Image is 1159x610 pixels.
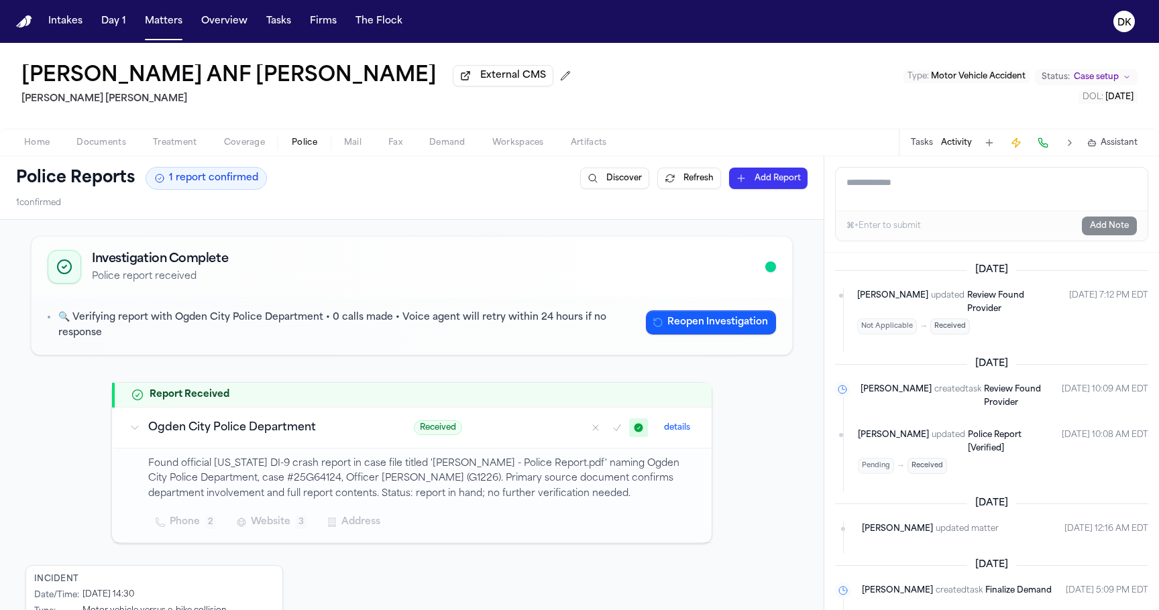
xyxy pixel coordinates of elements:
button: Edit matter name [21,64,437,88]
p: 🔍 Verifying report with Ogden City Police Department • 0 calls made • Voice agent will retry with... [58,310,635,341]
button: The Flock [350,9,408,34]
span: Status: [1042,72,1070,82]
a: Finalize Demand [985,584,1052,597]
a: Home [16,15,32,28]
time: September 8, 2025 at 10:09 AM [1062,383,1148,410]
a: Police Report [Verified] [968,428,1051,455]
button: Mark as no report [586,418,605,437]
span: [PERSON_NAME] [857,289,928,316]
a: Tasks [261,9,296,34]
span: Home [24,137,50,148]
div: Incident [34,574,274,585]
button: Reopen Investigation [646,310,776,334]
span: updated [931,289,964,316]
span: [PERSON_NAME] [858,428,929,455]
span: 1 confirmed [16,198,61,208]
h2: [PERSON_NAME] [PERSON_NAME] [21,91,576,107]
span: Finalize Demand [985,587,1052,595]
button: Create Immediate Task [1007,133,1026,152]
time: September 9, 2025 at 7:12 PM [1069,289,1148,334]
span: Assistant [1101,137,1138,148]
span: 3 [296,515,307,529]
button: Firms [305,9,342,34]
span: Police [292,137,317,148]
span: Artifacts [571,137,607,148]
button: Edit DOL: 2025-08-28 [1079,90,1138,104]
text: DK [1117,18,1132,27]
p: Police report received [92,270,228,284]
button: Assistant [1087,137,1138,148]
span: updated matter [936,522,999,536]
span: [DATE] [967,497,1016,510]
button: Mark as confirmed [608,418,626,437]
span: Received [907,458,947,474]
a: Review Found Provider [967,289,1058,316]
span: Documents [76,137,126,148]
span: Website [251,514,290,530]
span: [PERSON_NAME] [862,584,933,597]
span: [DATE] [967,357,1016,371]
span: External CMS [480,69,546,82]
span: [PERSON_NAME] [862,522,933,536]
span: Demand [429,137,465,148]
div: ⌘+Enter to submit [846,221,921,231]
div: [DATE] 14:30 [82,590,134,601]
span: Police Report [Verified] [968,431,1022,452]
button: External CMS [453,65,553,86]
span: [DATE] [1105,93,1134,101]
button: Add Task [980,133,999,152]
span: Phone [170,514,200,530]
span: [DATE] [967,263,1016,277]
span: Not Applicable [857,318,917,334]
button: Add Report [729,168,808,189]
p: Found official [US_STATE] DI-9 crash report in case file titled '[PERSON_NAME] - Police Report.pd... [148,456,696,502]
div: Date/Time : [34,590,77,601]
button: Activity [941,137,972,148]
button: Make a Call [1034,133,1052,152]
span: Review Found Provider [984,385,1041,407]
button: Day 1 [96,9,131,34]
h1: [PERSON_NAME] ANF [PERSON_NAME] [21,64,437,88]
button: Matters [140,9,188,34]
h1: Police Reports [16,168,135,189]
span: updated [932,428,965,455]
button: Intakes [43,9,88,34]
span: Workspaces [492,137,544,148]
button: details [659,420,696,436]
button: Refresh [657,168,721,189]
button: Address [320,510,388,534]
time: September 6, 2025 at 12:16 AM [1064,522,1148,536]
button: Phone2 [148,510,224,534]
span: created task [936,584,983,597]
button: Website3 [229,510,315,534]
span: Mail [344,137,362,148]
span: Received [930,318,970,334]
button: Edit Type: Motor Vehicle Accident [903,70,1030,83]
h3: Ogden City Police Department [148,420,382,436]
span: Treatment [153,137,197,148]
span: Received [414,420,462,435]
span: Case setup [1074,72,1119,82]
span: Fax [388,137,402,148]
span: Coverage [224,137,265,148]
span: Address [341,514,380,530]
span: Motor Vehicle Accident [931,72,1026,80]
img: Finch Logo [16,15,32,28]
span: created task [934,383,981,410]
span: Pending [858,458,894,474]
span: → [897,461,905,471]
button: Overview [196,9,253,34]
button: Add Note [1082,217,1137,235]
span: Type : [907,72,929,80]
span: DOL : [1083,93,1103,101]
span: Review Found Provider [967,292,1024,313]
a: Review Found Provider [984,383,1051,410]
button: Mark as received [629,418,648,437]
button: Change status from Case setup [1035,69,1138,85]
time: September 8, 2025 at 10:08 AM [1062,428,1148,474]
